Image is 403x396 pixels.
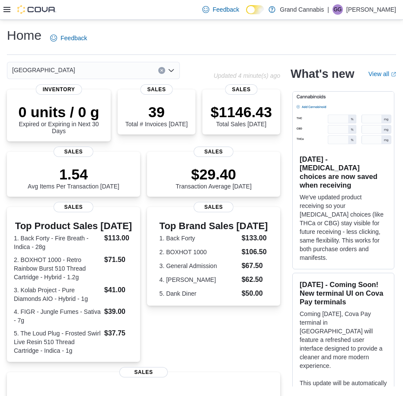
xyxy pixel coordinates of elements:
img: Cova [17,5,56,14]
p: Grand Cannabis [280,4,324,15]
span: [GEOGRAPHIC_DATA] [12,65,75,75]
h3: [DATE] - Coming Soon! New terminal UI on Cova Pay terminals [300,280,387,306]
a: View allExternal link [368,70,396,77]
dd: $62.50 [242,275,268,285]
div: Transaction Average [DATE] [176,166,252,190]
button: Clear input [158,67,165,74]
h3: [DATE] - [MEDICAL_DATA] choices are now saved when receiving [300,155,387,189]
dd: $106.50 [242,247,268,257]
div: Greg Gaudreau [333,4,343,15]
p: 39 [125,103,188,121]
span: Sales [119,367,168,377]
p: $29.40 [176,166,252,183]
div: Avg Items Per Transaction [DATE] [28,166,119,190]
dd: $41.00 [104,285,133,295]
dt: 2. BOXHOT 1000 - Retro Rainbow Burst 510 Thread Cartridge - Hybrid - 1.2g [14,255,101,281]
button: Open list of options [168,67,175,74]
dt: 5. The Loud Plug - Frosted Swirl Live Resin 510 Thread Cartridge - Indica - 1g [14,329,101,355]
p: [PERSON_NAME] [346,4,396,15]
a: Feedback [199,1,243,18]
p: 1.54 [28,166,119,183]
p: We've updated product receiving so your [MEDICAL_DATA] choices (like THCa or CBG) stay visible fo... [300,193,387,262]
span: GG [334,4,342,15]
dt: 4. FIGR - Jungle Fumes - Sativa - 7g [14,307,101,325]
dd: $113.00 [104,233,133,243]
p: Coming [DATE], Cova Pay terminal in [GEOGRAPHIC_DATA] will feature a refreshed user interface des... [300,310,387,370]
span: Inventory [36,84,82,95]
h2: What's new [291,67,354,81]
input: Dark Mode [246,5,264,14]
p: | [327,4,329,15]
dt: 1. Back Forty [160,234,238,243]
p: $1146.43 [211,103,272,121]
span: Sales [54,202,93,212]
dd: $67.50 [242,261,268,271]
span: Sales [141,84,173,95]
dt: 5. Dank Diner [160,289,238,298]
div: Expired or Expiring in Next 30 Days [14,103,104,134]
dt: 4. [PERSON_NAME] [160,275,238,284]
dd: $133.00 [242,233,268,243]
h3: Top Product Sales [DATE] [14,221,133,231]
h3: Top Brand Sales [DATE] [160,221,268,231]
span: Sales [54,147,93,157]
p: Updated 4 minute(s) ago [214,72,280,79]
svg: External link [391,72,396,77]
dd: $37.75 [104,328,133,339]
span: Feedback [61,34,87,42]
span: Sales [225,84,258,95]
dd: $39.00 [104,307,133,317]
span: Sales [194,202,233,212]
dt: 3. General Admission [160,262,238,270]
div: Total # Invoices [DATE] [125,103,188,128]
span: Dark Mode [246,14,246,15]
dt: 1. Back Forty - Fire Breath - Indica - 28g [14,234,101,251]
span: Sales [194,147,233,157]
dt: 3. Kolab Project - Pure Diamonds AIO - Hybrid - 1g [14,286,101,303]
dt: 2. BOXHOT 1000 [160,248,238,256]
dd: $50.00 [242,288,268,299]
div: Total Sales [DATE] [211,103,272,128]
a: Feedback [47,29,90,47]
span: Feedback [213,5,239,14]
h1: Home [7,27,42,44]
p: 0 units / 0 g [14,103,104,121]
dd: $71.50 [104,255,133,265]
